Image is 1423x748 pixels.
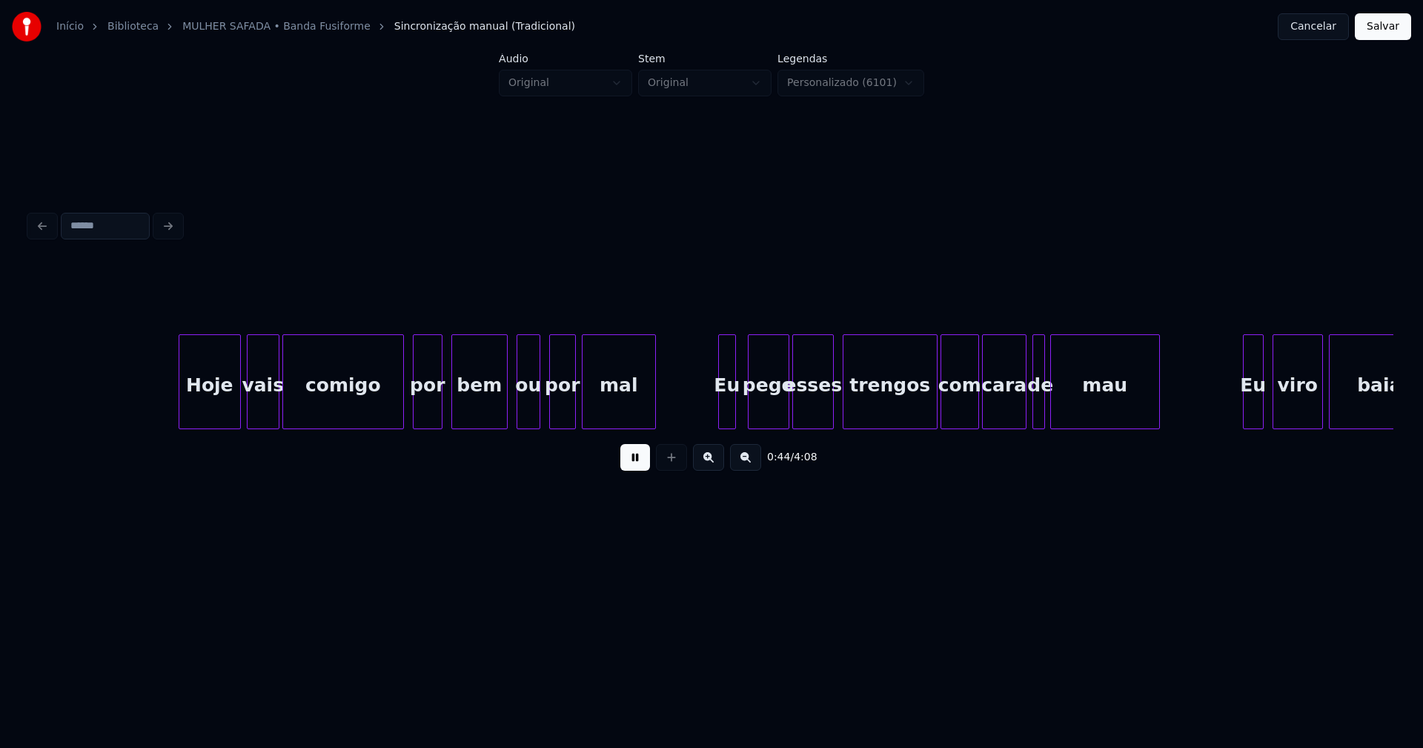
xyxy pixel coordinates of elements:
label: Stem [638,53,772,64]
img: youka [12,12,42,42]
button: Cancelar [1278,13,1349,40]
span: 0:44 [767,450,790,465]
label: Áudio [499,53,632,64]
button: Salvar [1355,13,1411,40]
label: Legendas [777,53,924,64]
a: Início [56,19,84,34]
span: 4:08 [794,450,817,465]
span: Sincronização manual (Tradicional) [394,19,575,34]
a: Biblioteca [107,19,159,34]
div: / [767,450,803,465]
nav: breadcrumb [56,19,575,34]
a: MULHER SAFADA • Banda Fusiforme [182,19,371,34]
